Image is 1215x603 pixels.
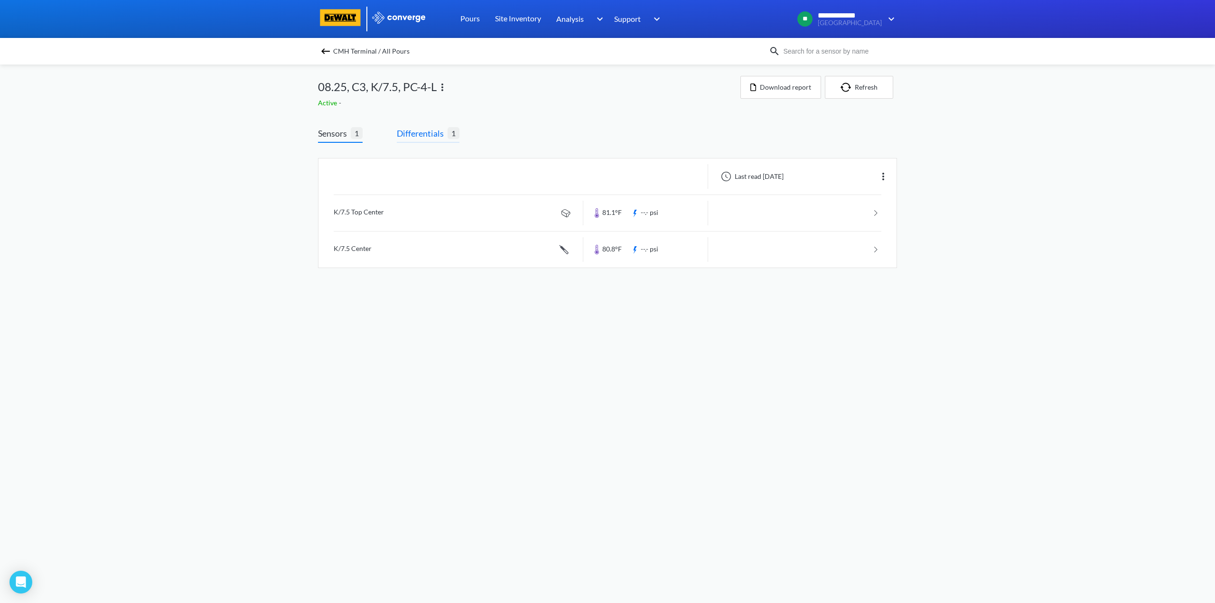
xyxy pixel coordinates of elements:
[740,76,821,99] button: Download report
[716,171,786,182] div: Last read [DATE]
[448,127,459,139] span: 1
[882,13,897,25] img: downArrow.svg
[318,9,363,26] img: logo-dewalt.svg
[780,46,895,56] input: Search for a sensor by name
[318,78,437,96] span: 08.25, C3, K/7.5, PC-4-L
[878,171,889,182] img: more.svg
[556,13,584,25] span: Analysis
[318,99,339,107] span: Active
[333,45,410,58] span: CMH Terminal / All Pours
[351,127,363,139] span: 1
[339,99,343,107] span: -
[825,76,893,99] button: Refresh
[9,571,32,594] div: Open Intercom Messenger
[397,127,448,140] span: Differentials
[818,19,882,27] span: [GEOGRAPHIC_DATA]
[590,13,606,25] img: downArrow.svg
[614,13,641,25] span: Support
[750,83,756,91] img: icon-file.svg
[841,83,855,92] img: icon-refresh.svg
[371,11,426,24] img: logo_ewhite.svg
[769,46,780,57] img: icon-search.svg
[647,13,663,25] img: downArrow.svg
[320,46,331,57] img: backspace.svg
[318,127,351,140] span: Sensors
[437,82,448,93] img: more.svg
